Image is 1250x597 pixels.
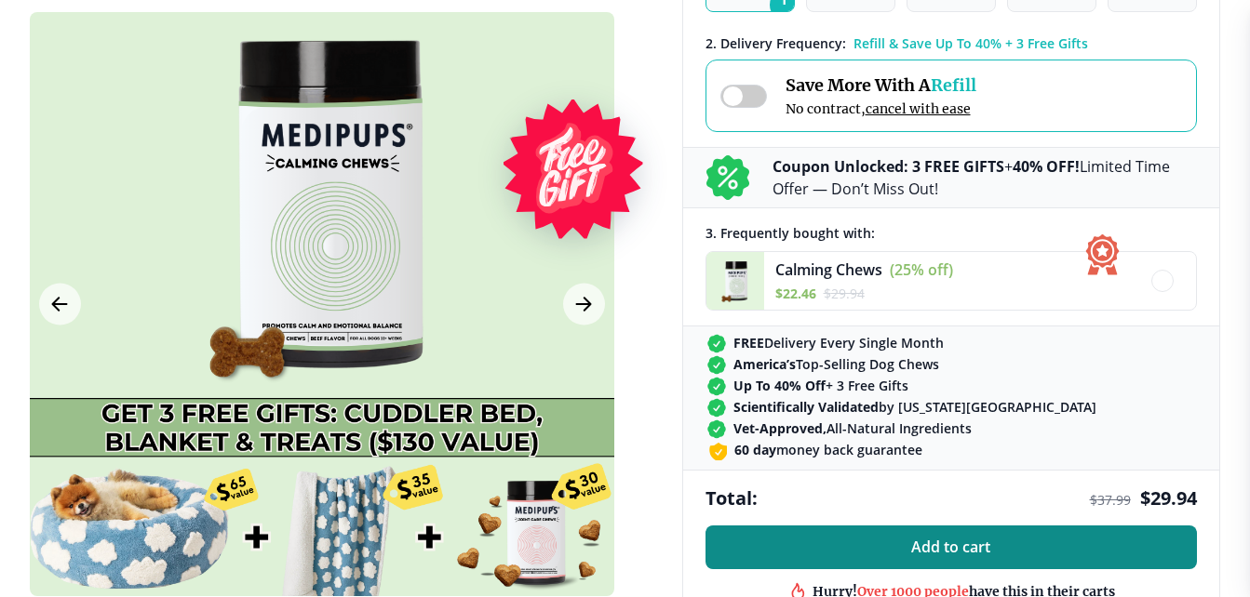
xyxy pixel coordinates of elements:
[706,485,758,511] span: Total:
[733,377,826,394] strong: Up To 40% Off
[931,74,976,96] span: Refill
[1140,485,1197,511] span: $ 29.94
[706,224,875,242] span: 3 . Frequently bought with:
[775,285,816,302] span: $ 22.46
[773,155,1197,200] p: + Limited Time Offer — Don’t Miss Out!
[853,34,1088,52] span: Refill & Save Up To 40% + 3 Free Gifts
[733,419,827,437] strong: Vet-Approved,
[734,441,776,458] strong: 60 day
[1013,156,1080,177] b: 40% OFF!
[786,100,976,117] span: No contract,
[706,525,1197,569] button: Add to cart
[706,34,846,52] span: 2 . Delivery Frequency:
[706,252,764,310] img: Calming Chews - Medipups
[773,156,1004,177] b: Coupon Unlocked: 3 FREE GIFTS
[733,334,764,352] strong: FREE
[733,377,908,394] span: + 3 Free Gifts
[890,259,953,280] span: (25% off)
[911,538,990,556] span: Add to cart
[786,74,976,96] span: Save More With A
[1090,491,1131,509] span: $ 37.99
[866,100,971,117] span: cancel with ease
[563,283,605,325] button: Next Image
[733,419,972,437] span: All-Natural Ingredients
[733,355,796,373] strong: America’s
[733,398,879,416] strong: Scientifically Validated
[734,441,922,458] span: money back guarantee
[775,259,882,280] span: Calming Chews
[733,334,944,352] span: Delivery Every Single Month
[733,355,939,373] span: Top-Selling Dog Chews
[733,398,1096,416] span: by [US_STATE][GEOGRAPHIC_DATA]
[39,283,81,325] button: Previous Image
[824,285,865,302] span: $ 29.94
